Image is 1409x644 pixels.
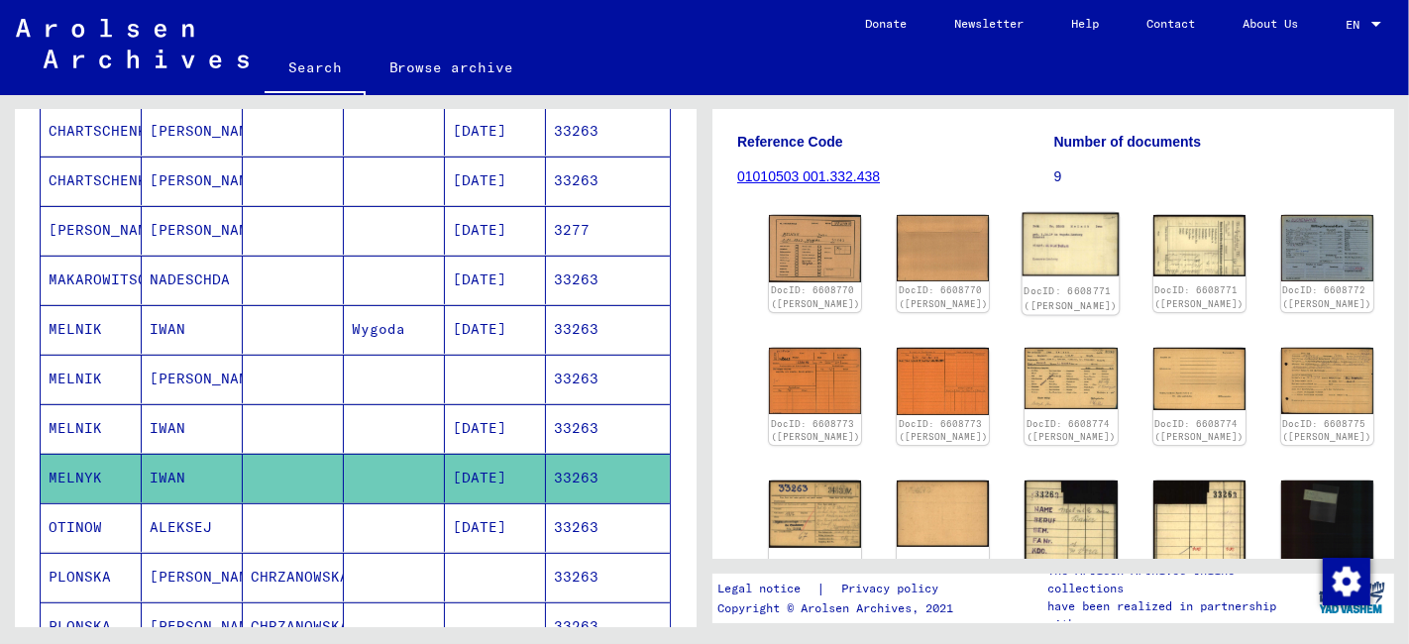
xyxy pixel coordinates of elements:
[142,404,243,453] mat-cell: IWAN
[41,157,142,205] mat-cell: CHARTSCHENKO
[897,215,989,281] img: 002.jpg
[1023,213,1120,276] img: 001.jpg
[1323,558,1370,605] img: Change consent
[769,348,861,414] img: 001.jpg
[899,284,988,309] a: DocID: 6608770 ([PERSON_NAME])
[737,134,843,150] b: Reference Code
[546,256,670,304] mat-cell: 33263
[142,157,243,205] mat-cell: [PERSON_NAME]
[41,206,142,255] mat-cell: [PERSON_NAME]
[825,579,962,599] a: Privacy policy
[445,107,546,156] mat-cell: [DATE]
[1047,562,1309,597] p: The Arolsen Archives online collections
[546,157,670,205] mat-cell: 33263
[41,454,142,502] mat-cell: MELNYK
[546,305,670,354] mat-cell: 33263
[1025,348,1117,409] img: 001.jpg
[1154,284,1244,309] a: DocID: 6608771 ([PERSON_NAME])
[769,215,861,282] img: 001.jpg
[1346,18,1367,32] span: EN
[142,355,243,403] mat-cell: [PERSON_NAME]
[899,418,988,443] a: DocID: 6608773 ([PERSON_NAME])
[897,348,989,415] img: 002.jpg
[717,579,816,599] a: Legal notice
[546,355,670,403] mat-cell: 33263
[1027,418,1116,443] a: DocID: 6608774 ([PERSON_NAME])
[445,206,546,255] mat-cell: [DATE]
[717,599,962,617] p: Copyright © Arolsen Archives, 2021
[1282,418,1371,443] a: DocID: 6608775 ([PERSON_NAME])
[142,454,243,502] mat-cell: IWAN
[769,481,861,548] img: 001.jpg
[41,256,142,304] mat-cell: MAKAROWITSCH
[1025,286,1119,312] a: DocID: 6608771 ([PERSON_NAME])
[445,404,546,453] mat-cell: [DATE]
[445,454,546,502] mat-cell: [DATE]
[1054,166,1370,187] p: 9
[445,256,546,304] mat-cell: [DATE]
[41,107,142,156] mat-cell: CHARTSCHENKO
[546,454,670,502] mat-cell: 33263
[41,404,142,453] mat-cell: MELNIK
[1315,573,1389,622] img: yv_logo.png
[41,305,142,354] mat-cell: MELNIK
[1025,481,1117,597] img: 001.jpg
[1281,481,1373,595] img: 001.jpg
[41,503,142,552] mat-cell: OTINOW
[1047,597,1309,633] p: have been realized in partnership with
[366,44,538,91] a: Browse archive
[1154,418,1244,443] a: DocID: 6608774 ([PERSON_NAME])
[771,284,860,309] a: DocID: 6608770 ([PERSON_NAME])
[717,579,962,599] div: |
[142,107,243,156] mat-cell: [PERSON_NAME]
[41,355,142,403] mat-cell: MELNIK
[546,404,670,453] mat-cell: 33263
[142,206,243,255] mat-cell: [PERSON_NAME]
[546,503,670,552] mat-cell: 33263
[16,19,249,68] img: Arolsen_neg.svg
[1153,481,1246,598] img: 002.jpg
[41,553,142,601] mat-cell: PLONSKA
[1282,284,1371,309] a: DocID: 6608772 ([PERSON_NAME])
[142,256,243,304] mat-cell: NADESCHDA
[546,107,670,156] mat-cell: 33263
[142,503,243,552] mat-cell: ALEKSEJ
[243,553,344,601] mat-cell: CHRZANOWSKA
[897,481,989,547] img: 002.jpg
[1054,134,1202,150] b: Number of documents
[546,206,670,255] mat-cell: 3277
[546,553,670,601] mat-cell: 33263
[1281,348,1373,414] img: 001.jpg
[737,168,880,184] a: 01010503 001.332.438
[1153,215,1246,276] img: 002.jpg
[344,305,445,354] mat-cell: Wygoda
[445,157,546,205] mat-cell: [DATE]
[142,305,243,354] mat-cell: IWAN
[1153,348,1246,410] img: 002.jpg
[771,418,860,443] a: DocID: 6608773 ([PERSON_NAME])
[1281,215,1373,281] img: 001.jpg
[445,305,546,354] mat-cell: [DATE]
[265,44,366,95] a: Search
[445,503,546,552] mat-cell: [DATE]
[142,553,243,601] mat-cell: [PERSON_NAME]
